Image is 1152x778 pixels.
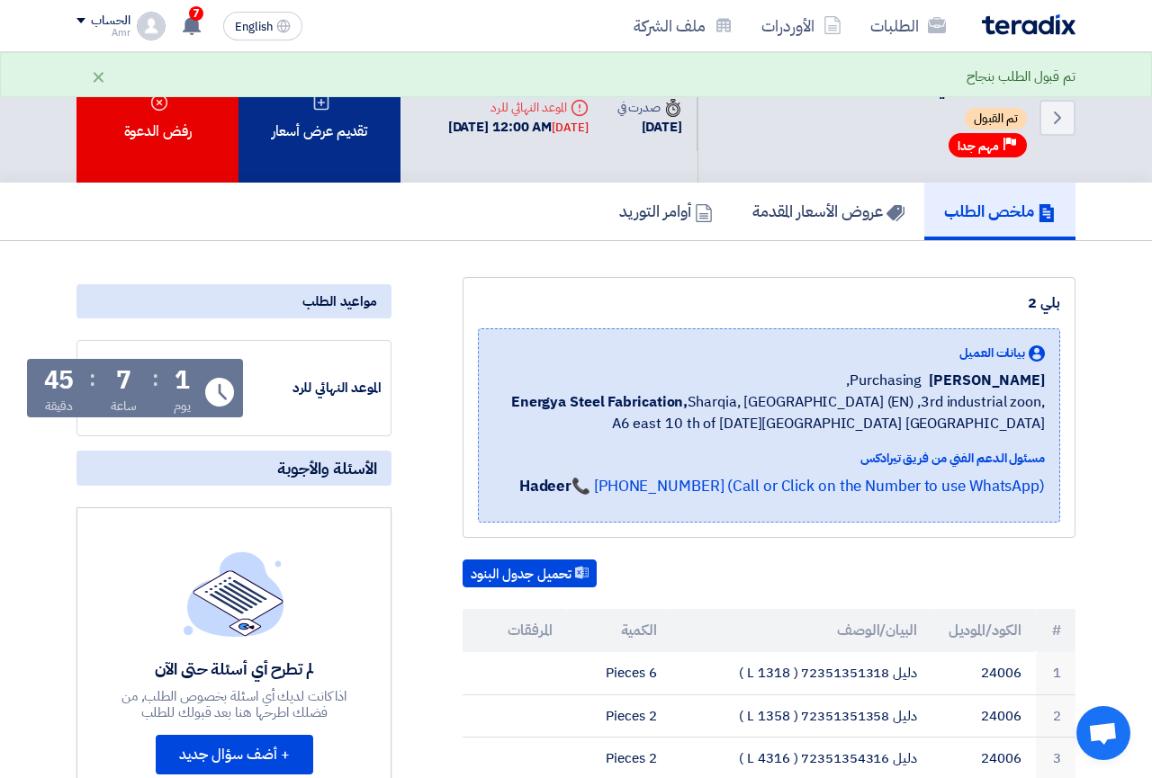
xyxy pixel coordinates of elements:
[965,108,1027,130] span: تم القبول
[519,475,571,497] strong: Hadeer
[982,14,1075,35] img: Teradix logo
[856,4,960,47] a: الطلبات
[223,12,302,40] button: English
[493,449,1045,468] div: مسئول الدعم الفني من فريق تيرادكس
[463,559,597,588] button: تحميل جدول البنود
[747,4,856,47] a: الأوردرات
[617,117,682,138] div: [DATE]
[277,458,377,478] span: الأسئلة والأجوبة
[156,735,313,774] button: + أضف سؤال جديد
[463,609,567,652] th: المرفقات
[152,362,158,395] div: :
[511,391,688,413] b: Energya Steel Fabrication,
[44,368,75,393] div: 45
[733,183,924,240] a: عروض الأسعار المقدمة
[924,183,1075,240] a: ملخص الطلب
[752,201,904,221] h5: عروض الأسعار المقدمة
[175,368,190,393] div: 1
[959,344,1025,362] span: بيانات العميل
[567,694,671,738] td: 2 Pieces
[103,658,365,679] div: لم تطرح أي أسئلة حتى الآن
[478,292,1060,314] div: بلي 2
[1036,652,1076,694] td: 1
[599,183,733,240] a: أوامر التوريد
[670,694,931,738] td: دليل 72351351358 ( L 1358 )
[247,378,382,398] div: الموعد النهائي للرد
[931,652,1036,694] td: 24006
[929,370,1045,391] span: [PERSON_NAME]
[89,362,95,395] div: :
[137,12,166,40] img: profile_test.png
[931,694,1036,738] td: 24006
[448,117,589,138] div: [DATE] 12:00 AM
[670,609,931,652] th: البيان/الوصف
[91,13,130,29] div: الحساب
[448,98,589,117] div: الموعد النهائي للرد
[76,52,238,183] div: رفض الدعوة
[1036,694,1076,738] td: 2
[116,368,131,393] div: 7
[91,66,106,87] div: ×
[619,201,713,221] h5: أوامر التوريد
[493,391,1045,434] span: Sharqia, [GEOGRAPHIC_DATA] (EN) ,3rd industrial zoon, A6 east 10 th of [DATE][GEOGRAPHIC_DATA] [G...
[45,397,73,416] div: دقيقة
[1036,609,1076,652] th: #
[238,52,400,183] div: تقديم عرض أسعار
[76,284,391,318] div: مواعيد الطلب
[1076,706,1130,760] div: Open chat
[184,551,284,636] img: empty_state_list.svg
[235,21,273,33] span: English
[619,4,747,47] a: ملف الشركة
[571,475,1045,497] a: 📞 [PHONE_NUMBER] (Call or Click on the Number to use WhatsApp)
[76,28,130,38] div: Amr
[958,138,999,155] span: مهم جدا
[189,6,203,21] span: 7
[103,688,365,720] div: اذا كانت لديك أي اسئلة بخصوص الطلب, من فضلك اطرحها هنا بعد قبولك للطلب
[567,609,671,652] th: الكمية
[846,370,922,391] span: Purchasing,
[967,67,1075,87] div: تم قبول الطلب بنجاح
[174,397,191,416] div: يوم
[111,397,137,416] div: ساعة
[552,119,588,137] div: [DATE]
[944,201,1056,221] h5: ملخص الطلب
[670,652,931,694] td: دليل 72351351318 ( L 1318 )
[931,609,1036,652] th: الكود/الموديل
[567,652,671,694] td: 6 Pieces
[617,98,682,117] div: صدرت في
